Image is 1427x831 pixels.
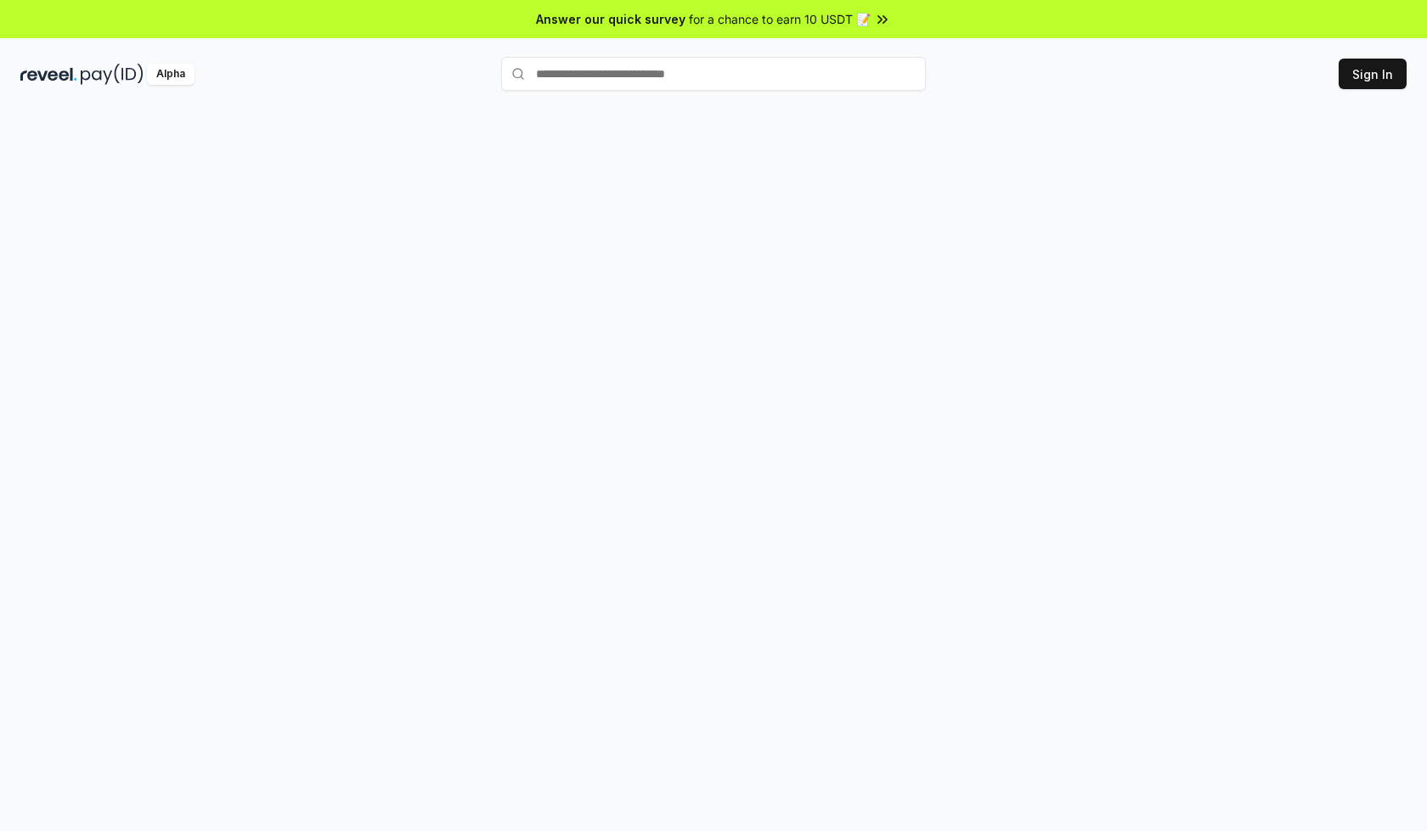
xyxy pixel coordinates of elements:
[689,10,871,28] span: for a chance to earn 10 USDT 📝
[147,64,195,85] div: Alpha
[81,64,144,85] img: pay_id
[536,10,685,28] span: Answer our quick survey
[20,64,77,85] img: reveel_dark
[1339,59,1407,89] button: Sign In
